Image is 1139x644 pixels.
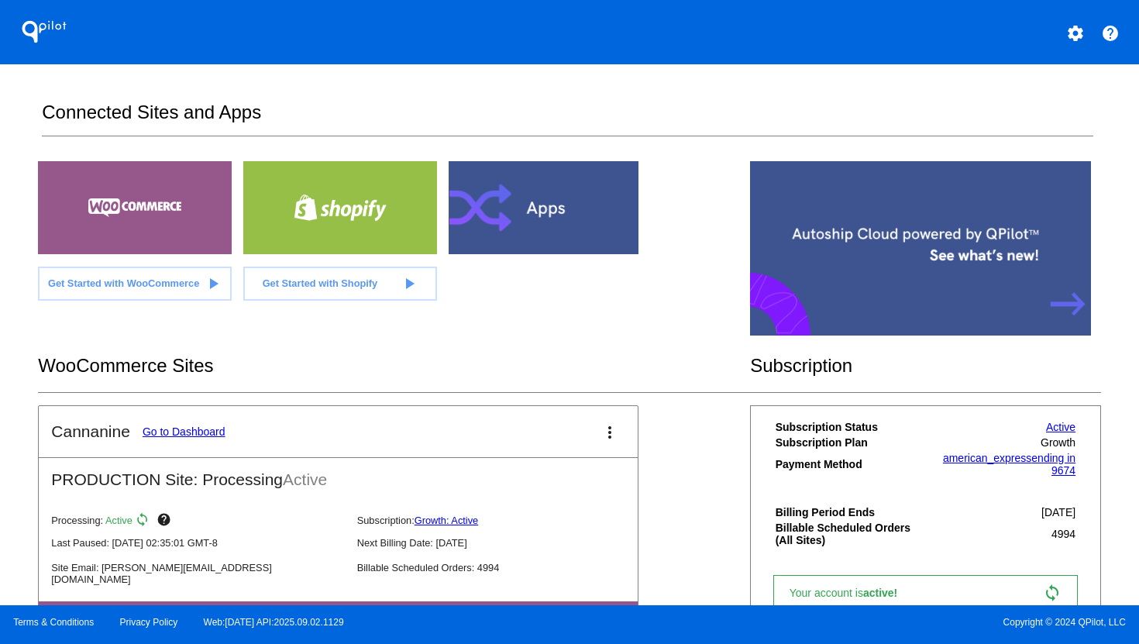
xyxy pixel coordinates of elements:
a: Get Started with Shopify [243,267,437,301]
span: [DATE] [1041,506,1075,518]
mat-icon: settings [1066,24,1085,43]
span: american_express [943,452,1031,464]
th: Billing Period Ends [775,505,926,519]
h2: Connected Sites and Apps [42,102,1093,136]
a: Go to Dashboard [143,425,225,438]
mat-icon: sync [1043,584,1062,602]
th: Subscription Plan [775,436,926,449]
th: Billable Scheduled Orders (All Sites) [775,521,926,547]
span: Growth [1041,436,1075,449]
span: Your account is [790,587,914,599]
a: Privacy Policy [120,617,178,628]
a: Growth: Active [415,515,479,526]
p: Next Billing Date: [DATE] [357,537,650,549]
th: Payment Method [775,451,926,477]
h2: WooCommerce Sites [38,355,750,377]
mat-icon: sync [135,512,153,531]
p: Subscription: [357,515,650,526]
mat-icon: play_arrow [400,274,418,293]
mat-icon: play_arrow [204,274,222,293]
h2: Subscription [750,355,1101,377]
a: Web:[DATE] API:2025.09.02.1129 [204,617,344,628]
a: Your account isactive! sync [773,575,1078,611]
span: active! [863,587,905,599]
span: Active [105,515,132,526]
a: Get Started with WooCommerce [38,267,232,301]
mat-icon: more_vert [600,423,619,442]
mat-icon: help [157,512,175,531]
span: Copyright © 2024 QPilot, LLC [583,617,1126,628]
h2: PRODUCTION Site: Processing [39,458,638,489]
a: Terms & Conditions [13,617,94,628]
span: 4994 [1051,528,1075,540]
p: Processing: [51,512,344,531]
mat-icon: help [1101,24,1120,43]
p: Site Email: [PERSON_NAME][EMAIL_ADDRESS][DOMAIN_NAME] [51,562,344,585]
h1: QPilot [13,16,75,47]
h2: Cannanine [51,422,130,441]
span: Get Started with Shopify [263,277,378,289]
p: Last Paused: [DATE] 02:35:01 GMT-8 [51,537,344,549]
th: Subscription Status [775,420,926,434]
span: Get Started with WooCommerce [48,277,199,289]
p: Billable Scheduled Orders: 4994 [357,562,650,573]
a: Active [1046,421,1075,433]
span: Active [283,470,327,488]
a: american_expressending in 9674 [943,452,1075,477]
